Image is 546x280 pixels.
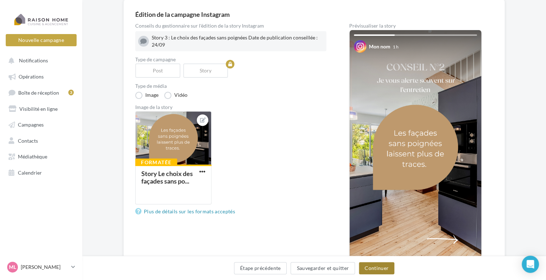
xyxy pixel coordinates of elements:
[135,57,326,62] label: Type de campagne
[21,264,68,271] p: [PERSON_NAME]
[291,262,355,274] button: Sauvegarder et quitter
[350,30,481,265] img: Your Instagram story preview
[19,105,58,111] span: Visibilité en ligne
[135,92,159,99] label: Image
[135,158,177,166] div: Formatée
[522,256,539,273] div: Open Intercom Messenger
[19,57,48,63] span: Notifications
[18,169,42,175] span: Calendrier
[135,207,238,216] a: Plus de détails sur les formats acceptés
[4,118,78,130] a: Campagnes
[359,262,394,274] button: Continuer
[6,34,77,46] button: Nouvelle campagne
[135,23,326,28] div: Conseils du gestionnaire sur l'édition de la story Instagram
[4,102,78,115] a: Visibilité en ligne
[4,86,78,99] a: Boîte de réception3
[18,89,59,95] span: Boîte de réception
[6,260,77,274] a: Ml [PERSON_NAME]
[152,34,323,48] div: Story 3 : Le choix des façades sans poignées Date de publication conseillée : 24/09
[68,90,74,95] div: 3
[141,170,193,185] div: Story Le choix des façades sans po...
[4,166,78,179] a: Calendrier
[18,122,44,128] span: Campagnes
[4,150,78,162] a: Médiathèque
[135,84,326,89] label: Type de média
[19,73,44,80] span: Opérations
[9,264,16,271] span: Ml
[234,262,287,274] button: Étape précédente
[393,44,399,50] div: 1 h
[135,105,326,110] div: Image de la story
[349,23,482,28] div: Prévisualiser la story
[4,70,78,82] a: Opérations
[18,137,38,143] span: Contacts
[4,54,75,67] button: Notifications
[135,11,493,18] div: Édition de la campagne Instagram
[4,134,78,147] a: Contacts
[369,43,390,50] div: Mon nom
[18,153,47,160] span: Médiathèque
[164,92,187,99] label: Vidéo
